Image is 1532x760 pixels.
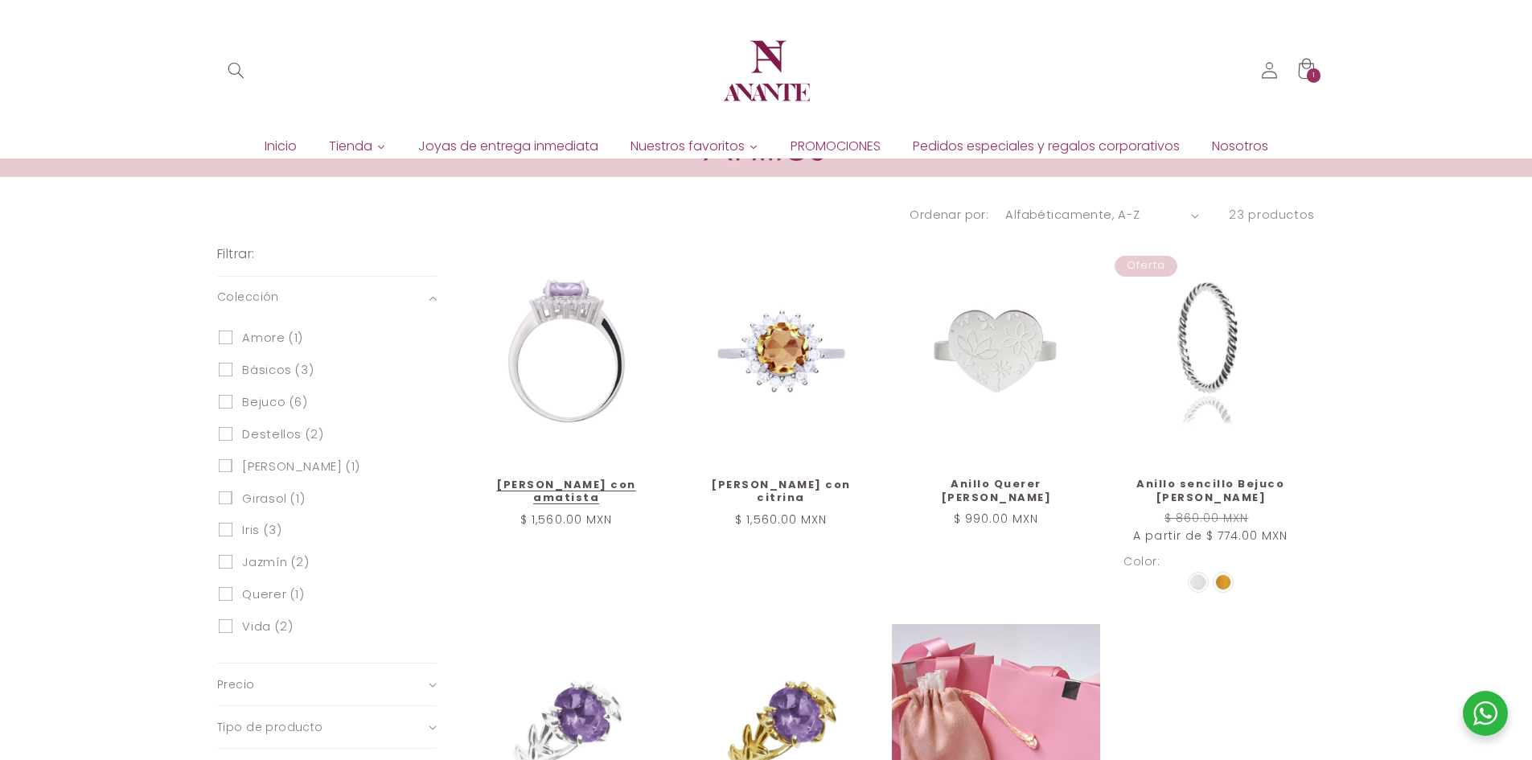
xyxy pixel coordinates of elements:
[774,134,897,158] a: PROMOCIONES
[248,134,313,158] a: Inicio
[242,459,360,474] span: [PERSON_NAME] (1)
[242,491,305,507] span: Girasol (1)
[242,523,281,538] span: Iris (3)
[910,207,988,223] label: Ordenar por:
[242,619,293,635] span: Vida (2)
[1229,207,1315,223] span: 23 productos
[614,134,774,158] a: Nuestros favoritos
[265,138,297,155] span: Inicio
[418,138,598,155] span: Joyas de entrega inmediata
[217,719,323,736] span: Tipo de producto
[402,134,614,158] a: Joyas de entrega inmediata
[1196,134,1284,158] a: Nosotros
[242,395,307,410] span: Bejuco (6)
[242,587,304,602] span: Querer (1)
[242,331,303,346] span: Amore (1)
[479,479,654,506] a: [PERSON_NAME] con amatista
[217,244,254,263] h2: Filtrar:
[909,478,1083,505] a: Anillo Querer [PERSON_NAME]
[217,676,255,693] span: Precio
[242,555,309,570] span: Jazmín (2)
[313,134,402,158] a: Tienda
[718,23,815,119] img: Anante Joyería | Diseño en plata y oro
[1212,138,1268,155] span: Nosotros
[217,289,279,306] span: Colección
[712,16,821,125] a: Anante Joyería | Diseño en plata y oro
[791,138,881,155] span: PROMOCIONES
[329,138,372,155] span: Tienda
[217,706,437,748] summary: Tipo de producto (0 seleccionado)
[694,479,869,506] a: [PERSON_NAME] con citrina
[630,138,745,155] span: Nuestros favoritos
[913,138,1180,155] span: Pedidos especiales y regalos corporativos
[217,52,254,89] summary: Búsqueda
[1123,478,1298,505] a: Anillo sencillo Bejuco [PERSON_NAME]
[1312,68,1316,83] span: 1
[217,277,437,318] summary: Colección (0 seleccionado)
[897,134,1196,158] a: Pedidos especiales y regalos corporativos
[242,363,314,378] span: Básicos (3)
[242,427,323,442] span: Destellos (2)
[217,663,437,705] summary: Precio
